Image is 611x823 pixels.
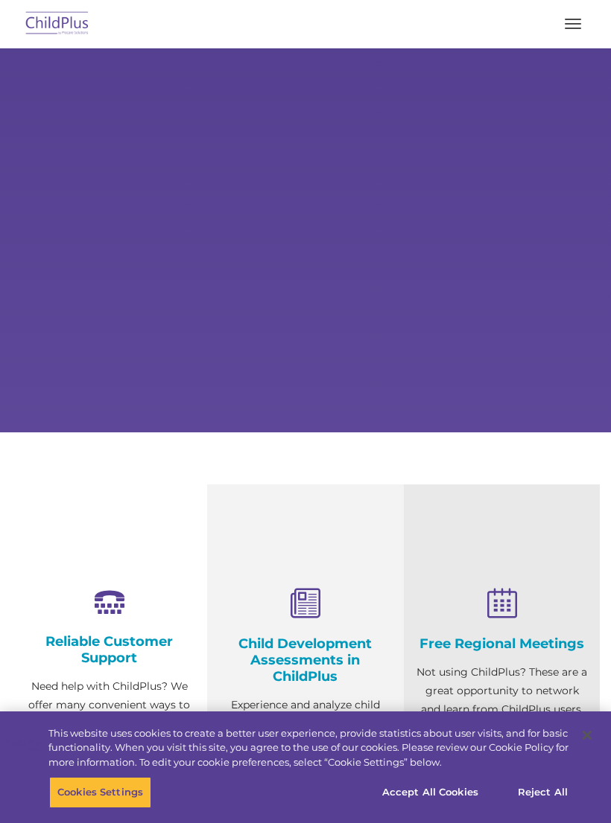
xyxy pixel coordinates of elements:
button: Accept All Cookies [374,777,487,808]
p: Need help with ChildPlus? We offer many convenient ways to contact our amazing Customer Support r... [22,677,196,807]
button: Close [571,719,604,752]
button: Reject All [496,777,589,808]
div: This website uses cookies to create a better user experience, provide statistics about user visit... [48,726,569,770]
h4: Reliable Customer Support [22,633,196,666]
p: Experience and analyze child assessments and Head Start data management in one system with zero c... [218,696,392,807]
h4: Free Regional Meetings [415,635,589,652]
button: Cookies Settings [49,777,151,808]
p: Not using ChildPlus? These are a great opportunity to network and learn from ChildPlus users. Fin... [415,663,589,756]
h4: Child Development Assessments in ChildPlus [218,635,392,685]
img: ChildPlus by Procare Solutions [22,7,92,42]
